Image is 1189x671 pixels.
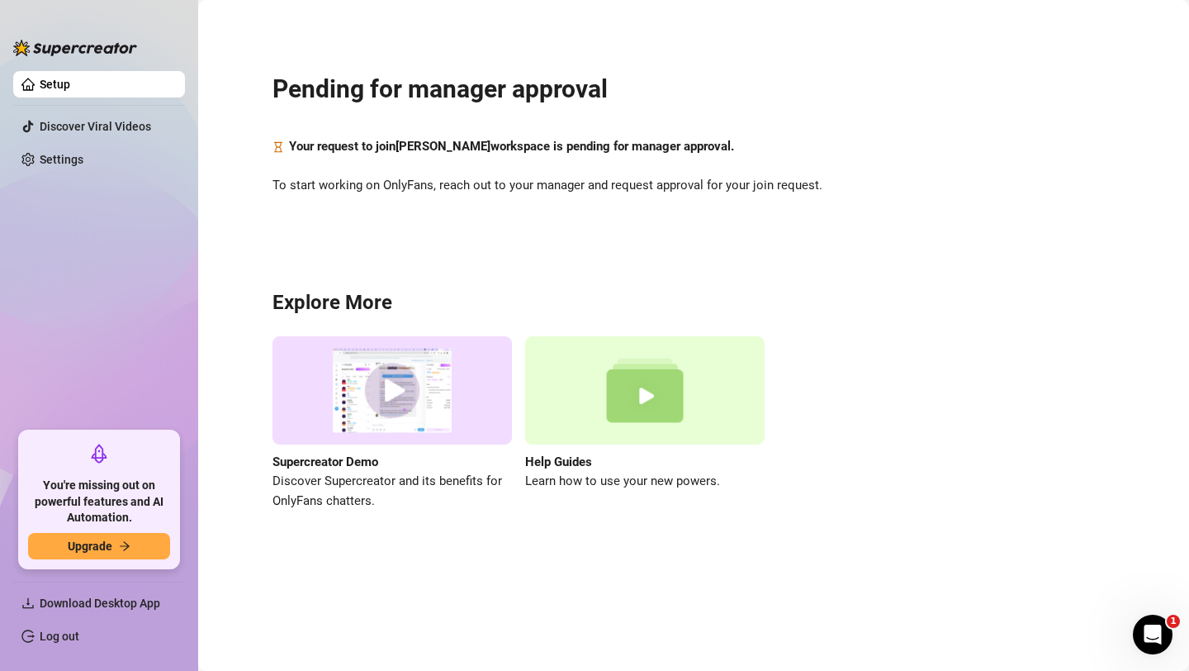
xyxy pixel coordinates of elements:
[525,472,765,492] span: Learn how to use your new powers.
[272,472,512,511] span: Discover Supercreator and its benefits for OnlyFans chatters.
[89,444,109,464] span: rocket
[40,597,160,610] span: Download Desktop App
[68,540,112,553] span: Upgrade
[40,120,151,133] a: Discover Viral Videos
[272,336,512,511] a: Supercreator DemoDiscover Supercreator and its benefits for OnlyFans chatters.
[525,336,765,511] a: Help GuidesLearn how to use your new powers.
[272,290,1115,316] h3: Explore More
[40,153,83,166] a: Settings
[1133,615,1172,654] iframe: Intercom live chat
[28,533,170,559] button: Upgradearrow-right
[40,630,79,643] a: Log out
[525,454,592,469] strong: Help Guides
[289,139,734,154] strong: Your request to join [PERSON_NAME] workspace is pending for manager approval.
[28,478,170,526] span: You're missing out on powerful features and AI Automation.
[21,597,35,610] span: download
[1167,615,1180,628] span: 1
[525,336,765,445] img: help guides
[119,540,130,552] span: arrow-right
[40,78,70,91] a: Setup
[272,176,1115,196] span: To start working on OnlyFans, reach out to your manager and request approval for your join request.
[272,74,1115,105] h2: Pending for manager approval
[13,40,137,56] img: logo-BBDzfeDw.svg
[272,336,512,445] img: supercreator demo
[272,454,378,469] strong: Supercreator Demo
[272,137,284,157] span: hourglass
